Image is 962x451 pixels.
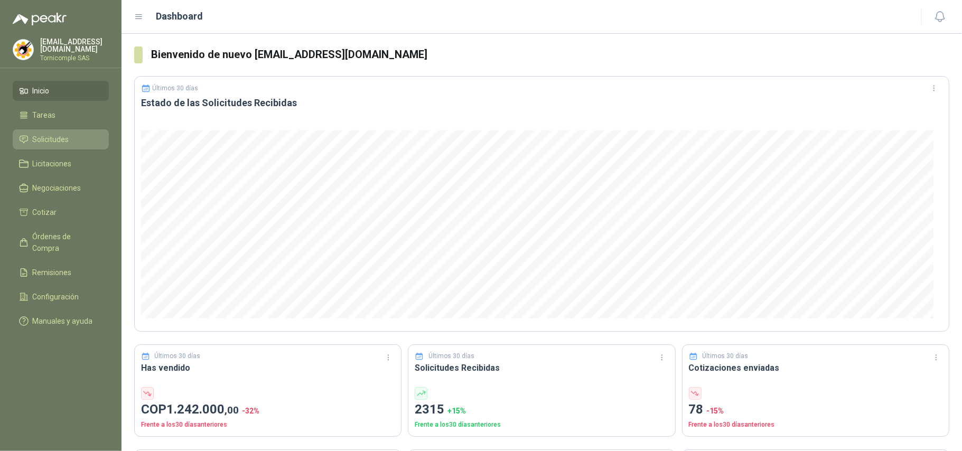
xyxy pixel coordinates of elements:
[33,291,79,303] span: Configuración
[415,361,668,374] h3: Solicitudes Recibidas
[13,105,109,125] a: Tareas
[415,420,668,430] p: Frente a los 30 días anteriores
[689,400,942,420] p: 78
[242,407,259,415] span: -32 %
[33,231,99,254] span: Órdenes de Compra
[33,109,56,121] span: Tareas
[151,46,949,63] h3: Bienvenido de nuevo [EMAIL_ADDRESS][DOMAIN_NAME]
[153,84,199,92] p: Últimos 30 días
[707,407,724,415] span: -15 %
[13,81,109,101] a: Inicio
[156,9,203,24] h1: Dashboard
[13,154,109,174] a: Licitaciones
[33,315,93,327] span: Manuales y ayuda
[13,129,109,149] a: Solicitudes
[13,227,109,258] a: Órdenes de Compra
[33,134,69,145] span: Solicitudes
[40,38,109,53] p: [EMAIL_ADDRESS][DOMAIN_NAME]
[428,351,474,361] p: Últimos 30 días
[33,158,72,170] span: Licitaciones
[166,402,239,417] span: 1.242.000
[13,178,109,198] a: Negociaciones
[415,400,668,420] p: 2315
[141,420,395,430] p: Frente a los 30 días anteriores
[141,97,942,109] h3: Estado de las Solicitudes Recibidas
[13,40,33,60] img: Company Logo
[141,400,395,420] p: COP
[225,404,239,416] span: ,00
[33,267,72,278] span: Remisiones
[13,13,67,25] img: Logo peakr
[141,361,395,374] h3: Has vendido
[13,311,109,331] a: Manuales y ayuda
[13,262,109,283] a: Remisiones
[702,351,748,361] p: Últimos 30 días
[33,182,81,194] span: Negociaciones
[689,361,942,374] h3: Cotizaciones enviadas
[33,206,57,218] span: Cotizar
[13,287,109,307] a: Configuración
[40,55,109,61] p: Tornicomple SAS
[155,351,201,361] p: Últimos 30 días
[689,420,942,430] p: Frente a los 30 días anteriores
[447,407,466,415] span: + 15 %
[33,85,50,97] span: Inicio
[13,202,109,222] a: Cotizar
